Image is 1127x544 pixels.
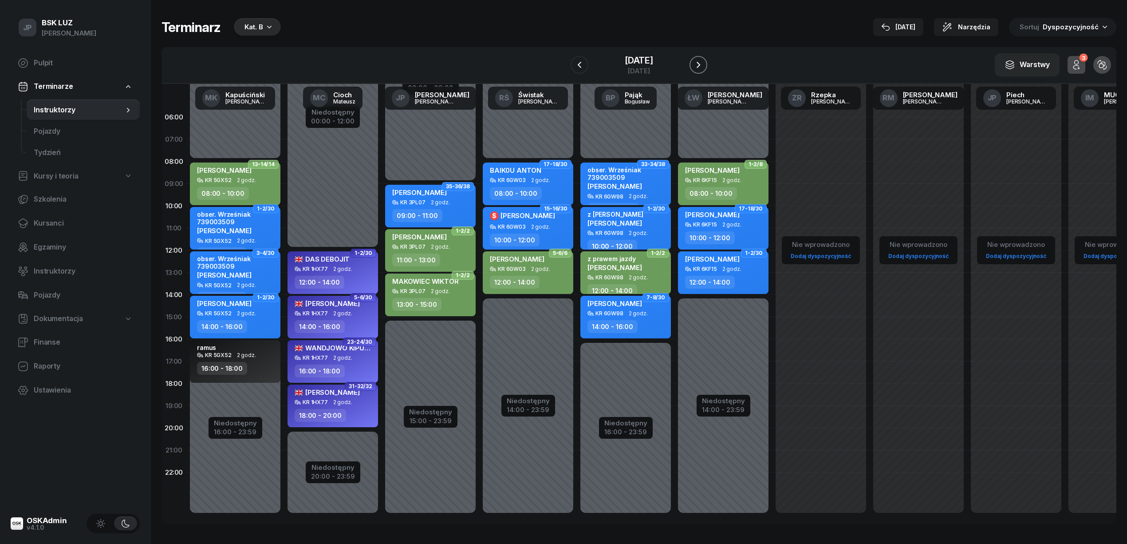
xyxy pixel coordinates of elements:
[252,163,275,165] span: 13-14/14
[392,188,447,197] span: [PERSON_NAME]
[205,282,232,288] div: KR 5GX52
[392,254,440,266] div: 11:00 - 13:00
[392,209,442,222] div: 09:00 - 11:00
[1085,94,1095,102] span: IM
[431,199,450,206] span: 2 godz.
[531,224,550,230] span: 2 godz.
[625,99,650,104] div: Bogusław
[587,299,642,308] span: [PERSON_NAME]
[606,94,615,102] span: BP
[27,524,67,531] div: v4.1.0
[295,299,360,308] span: [PERSON_NAME]
[197,271,252,279] span: [PERSON_NAME]
[162,395,186,417] div: 19:00
[237,282,256,288] span: 2 godz.
[355,252,372,254] span: 1-2/30
[881,22,915,32] div: [DATE]
[687,94,700,102] span: ŁW
[492,213,497,219] span: $
[27,517,67,524] div: OSKAdmin
[1068,56,1085,74] button: 3
[490,166,541,175] span: BAIK0U ANTON
[873,87,965,110] a: RM[PERSON_NAME][PERSON_NAME]
[295,365,345,377] div: 16:00 - 18:00
[295,388,360,397] span: [PERSON_NAME]
[244,22,263,32] div: Kat. B
[587,203,639,216] div: 08:00 - 10:00
[214,426,257,436] div: 16:00 - 23:59
[11,380,140,401] a: Ustawienia
[347,341,372,343] span: 23-24/30
[197,344,216,351] div: ramus
[544,163,567,165] span: 17-18/30
[34,104,124,116] span: Instruktorzy
[214,418,257,437] button: Niedostępny16:00 - 23:59
[500,211,555,220] span: [PERSON_NAME]
[237,352,256,358] span: 2 godz.
[162,373,186,395] div: 18:00
[625,91,650,98] div: Pająk
[197,210,275,226] div: obser. Wrześniak 739003509
[787,239,855,250] div: Nie wprowadzono
[1006,99,1049,104] div: [PERSON_NAME]
[976,87,1056,110] a: JPPiech[PERSON_NAME]
[903,99,946,104] div: [PERSON_NAME]
[702,396,745,415] button: Niedostępny14:00 - 23:59
[685,276,735,289] div: 12:00 - 14:00
[531,177,550,183] span: 2 godz.
[385,87,477,110] a: JP[PERSON_NAME][PERSON_NAME]
[531,266,550,272] span: 2 godz.
[333,91,355,98] div: Cioch
[197,226,252,235] span: [PERSON_NAME]
[903,91,958,98] div: [PERSON_NAME]
[303,310,328,316] div: KR 1HX77
[197,299,252,308] span: [PERSON_NAME]
[722,266,741,272] span: 2 godz.
[1009,18,1116,36] button: Sortuj Dyspozycyjność
[409,409,452,415] div: Niedostępny
[237,310,256,317] span: 2 godz.
[11,237,140,258] a: Egzaminy
[629,310,648,317] span: 2 godz.
[693,266,717,272] div: KR 6KF15
[507,397,550,404] div: Niedostępny
[162,350,186,373] div: 17:00
[678,87,769,110] a: ŁW[PERSON_NAME][PERSON_NAME]
[982,251,1050,261] a: Dodaj dyspozycyjność
[499,94,509,102] span: RŚ
[490,255,544,263] span: [PERSON_NAME]
[544,208,567,210] span: 15-16/30
[446,186,470,187] span: 35-36/38
[685,166,740,175] span: [PERSON_NAME]
[11,517,23,530] img: logo-xs@2x.png
[409,415,452,425] div: 15:00 - 23:59
[197,362,247,375] div: 16:00 - 18:00
[396,94,405,102] span: JP
[708,99,750,104] div: [PERSON_NAME]
[490,187,542,200] div: 08:00 - 10:00
[162,128,186,151] div: 07:00
[34,313,83,325] span: Dokumentacja
[787,237,855,263] button: Nie wprowadzonoDodaj dyspozycyjność
[27,121,140,142] a: Pojazdy
[162,328,186,350] div: 16:00
[162,461,186,484] div: 22:00
[34,81,73,92] span: Terminarze
[11,76,140,97] a: Terminarze
[587,284,637,297] div: 12:00 - 14:00
[311,107,355,127] button: Niedostępny00:00 - 12:00
[587,166,666,181] div: obser. Wrześniak 739003509
[162,217,186,239] div: 11:00
[629,230,648,236] span: 2 godz.
[237,238,256,244] span: 2 godz.
[27,142,140,163] a: Tydzień
[745,252,763,254] span: 1-2/30
[587,240,637,253] div: 10:00 - 12:00
[587,219,642,227] span: [PERSON_NAME]
[685,187,737,200] div: 08:00 - 10:00
[431,244,450,250] span: 2 godz.
[162,284,186,306] div: 14:00
[456,274,470,276] span: 1-2/2
[11,309,140,329] a: Dokumentacja
[415,91,469,98] div: [PERSON_NAME]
